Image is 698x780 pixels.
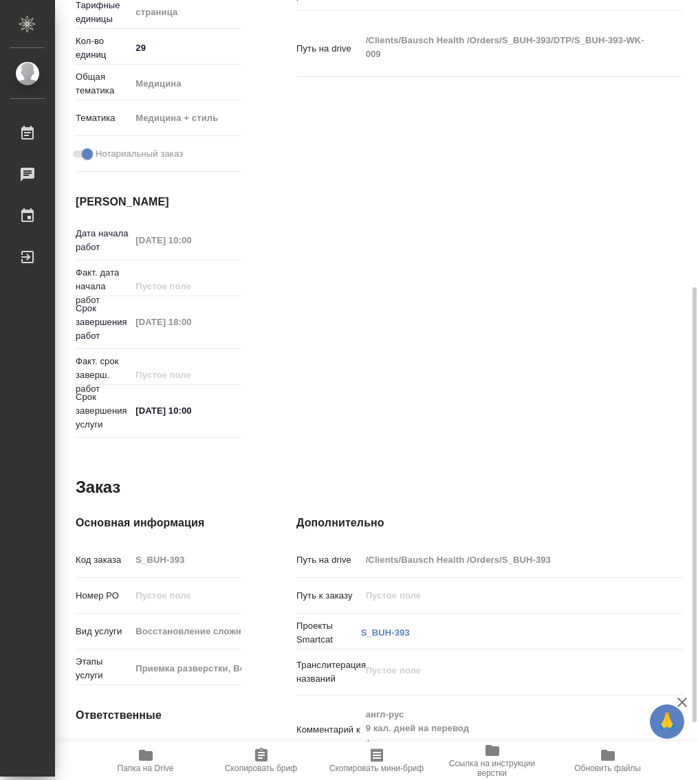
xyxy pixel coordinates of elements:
[361,627,410,638] a: S_BUH-393
[131,276,241,296] input: Пустое поле
[131,107,255,130] div: Медицина + стиль
[76,553,131,567] p: Код заказа
[76,70,131,98] p: Общая тематика
[131,230,241,250] input: Пустое поле
[96,147,183,161] span: Нотариальный заказ
[76,302,131,343] p: Срок завершения работ
[76,515,241,531] h4: Основная информация
[76,34,131,62] p: Кол-во единиц
[296,723,361,750] p: Комментарий к заказу
[443,759,542,778] span: Ссылка на инструкции верстки
[361,586,651,605] input: Пустое поле
[88,742,204,780] button: Папка на Drive
[225,764,297,773] span: Скопировать бриф
[131,1,255,24] div: страница
[204,742,319,780] button: Скопировать бриф
[361,703,651,768] textarea: англ-рус 9 кал. дней на перевод + 3 дня на заверение и доставку
[76,227,131,254] p: Дата начала работ
[296,553,361,567] p: Путь на drive
[361,550,651,570] input: Пустое поле
[361,29,651,66] textarea: /Clients/Bausch Health /Orders/S_BUH-393/DTP/S_BUH-393-WK-009
[76,194,241,210] h4: [PERSON_NAME]
[131,586,241,605] input: Пустое поле
[296,619,361,647] p: Проекты Smartcat
[76,111,131,125] p: Тематика
[76,655,131,682] p: Этапы услуги
[131,658,241,678] input: Пустое поле
[76,355,131,396] p: Факт. срок заверш. работ
[76,476,120,498] h2: Заказ
[296,42,361,56] p: Путь на drive
[131,72,255,96] div: Медицина
[76,266,131,307] p: Факт. дата начала работ
[131,38,241,58] input: ✎ Введи что-нибудь
[131,550,241,570] input: Пустое поле
[76,625,131,638] p: Вид услуги
[296,589,361,603] p: Путь к заказу
[131,621,241,641] input: Пустое поле
[131,312,241,332] input: Пустое поле
[131,401,241,421] input: ✎ Введи что-нибудь
[131,365,241,385] input: Пустое поле
[76,740,131,768] p: Клиентские менеджеры
[550,742,666,780] button: Обновить файлы
[296,515,683,531] h4: Дополнительно
[76,589,131,603] p: Номер РО
[319,742,435,780] button: Скопировать мини-бриф
[118,764,174,773] span: Папка на Drive
[296,658,361,686] p: Транслитерация названий
[76,390,131,432] p: Срок завершения услуги
[574,764,641,773] span: Обновить файлы
[329,764,424,773] span: Скопировать мини-бриф
[435,742,550,780] button: Ссылка на инструкции верстки
[76,707,241,724] h4: Ответственные
[650,704,684,739] button: 🙏
[655,707,679,736] span: 🙏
